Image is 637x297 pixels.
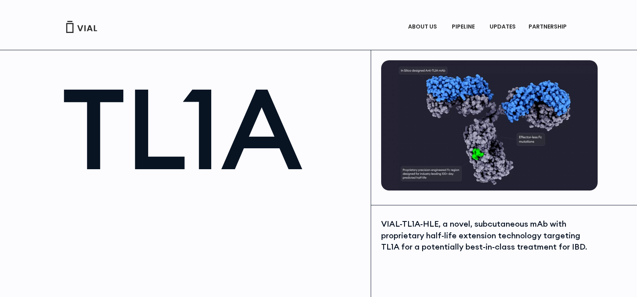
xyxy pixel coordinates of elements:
[65,21,98,33] img: Vial Logo
[381,218,596,253] div: VIAL-TL1A-HLE, a novel, subcutaneous mAb with proprietary half-life extension technology targetin...
[445,20,483,34] a: PIPELINEMenu Toggle
[62,72,363,184] h1: TL1A
[522,20,575,34] a: PARTNERSHIPMenu Toggle
[483,20,522,34] a: UPDATES
[402,20,445,34] a: ABOUT USMenu Toggle
[381,60,598,190] img: TL1A antibody diagram.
